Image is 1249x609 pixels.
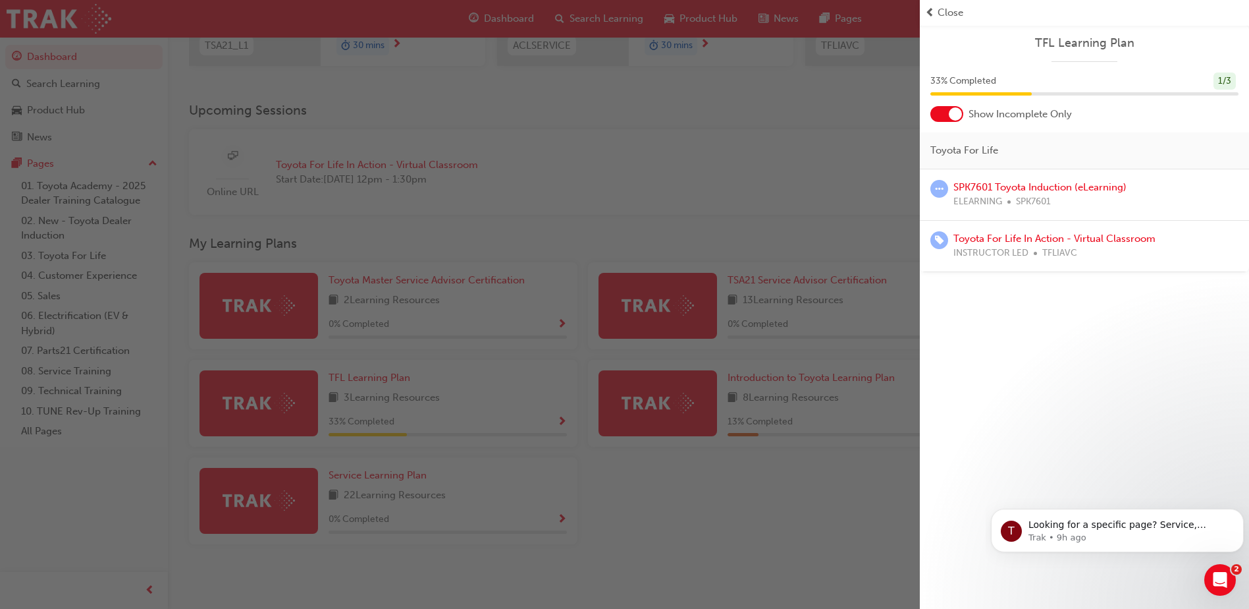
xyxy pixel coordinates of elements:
span: ELEARNING [953,194,1002,210]
span: learningRecordVerb_ATTEMPT-icon [930,180,948,198]
div: 1 / 3 [1213,72,1236,90]
span: prev-icon [925,5,935,20]
iframe: Intercom notifications message [986,481,1249,573]
span: learningRecordVerb_ENROLL-icon [930,231,948,249]
span: TFLIAVC [1042,246,1077,261]
a: Toyota For Life In Action - Virtual Classroom [953,233,1156,245]
span: SPK7601 [1016,194,1051,210]
span: Toyota For Life [930,143,998,158]
iframe: Intercom live chat [1204,564,1236,596]
a: SPK7601 Toyota Induction (eLearning) [953,181,1127,193]
a: TFL Learning Plan [930,36,1238,51]
span: 33 % Completed [930,74,996,89]
span: INSTRUCTOR LED [953,246,1028,261]
button: prev-iconClose [925,5,1244,20]
span: Show Incomplete Only [969,107,1072,122]
span: 2 [1231,564,1242,575]
span: Close [938,5,963,20]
